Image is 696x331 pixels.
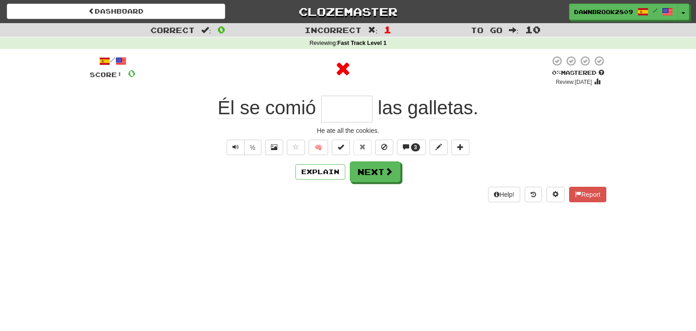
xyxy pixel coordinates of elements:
[451,140,469,155] button: Add to collection (alt+a)
[525,187,542,202] button: Round history (alt+y)
[225,140,261,155] div: Text-to-speech controls
[90,126,606,135] div: He ate all the cookies.
[471,25,503,34] span: To go
[525,24,541,35] span: 10
[240,97,260,119] span: se
[350,161,401,182] button: Next
[90,71,122,78] span: Score:
[90,55,135,67] div: /
[372,97,478,119] span: .
[239,4,457,19] a: Clozemaster
[332,140,350,155] button: Set this sentence to 100% Mastered (alt+m)
[304,25,362,34] span: Incorrect
[569,4,678,20] a: DawnBrook2809 /
[430,140,448,155] button: Edit sentence (alt+d)
[244,140,261,155] button: ½
[384,24,391,35] span: 1
[295,164,345,180] button: Explain
[7,4,225,19] a: Dashboard
[574,8,633,16] span: DawnBrook2809
[407,97,473,119] span: galletas
[217,24,225,35] span: 0
[414,144,417,151] span: 3
[338,40,387,46] strong: Fast Track Level 1
[375,140,393,155] button: Ignore sentence (alt+i)
[397,140,426,155] button: 3
[309,140,328,155] button: 🧠
[217,97,234,119] span: Él
[488,187,520,202] button: Help!
[368,26,378,34] span: :
[550,69,606,77] div: Mastered
[201,26,211,34] span: :
[353,140,372,155] button: Reset to 0% Mastered (alt+r)
[265,140,283,155] button: Show image (alt+x)
[265,97,316,119] span: comió
[556,79,592,85] small: Review: [DATE]
[569,187,606,202] button: Report
[287,140,305,155] button: Favorite sentence (alt+f)
[227,140,245,155] button: Play sentence audio (ctl+space)
[653,7,657,14] span: /
[128,68,135,79] span: 0
[509,26,519,34] span: :
[552,69,561,76] span: 0 %
[150,25,195,34] span: Correct
[378,97,402,119] span: las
